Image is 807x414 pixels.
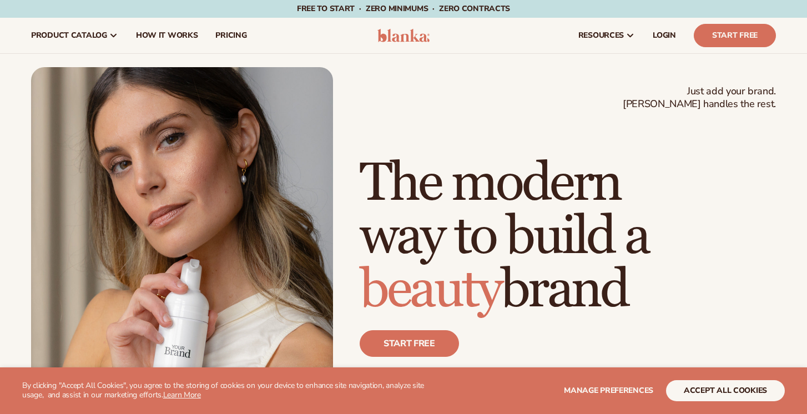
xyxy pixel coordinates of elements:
span: Free to start · ZERO minimums · ZERO contracts [297,3,510,14]
a: Start free [360,330,459,357]
button: accept all cookies [666,380,785,401]
a: Learn More [163,390,201,400]
img: logo [377,29,430,42]
span: LOGIN [653,31,676,40]
a: product catalog [22,18,127,53]
a: LOGIN [644,18,685,53]
span: How It Works [136,31,198,40]
a: pricing [206,18,255,53]
h1: The modern way to build a brand [360,157,776,317]
span: product catalog [31,31,107,40]
a: Start Free [694,24,776,47]
button: Manage preferences [564,380,653,401]
span: Just add your brand. [PERSON_NAME] handles the rest. [623,85,776,111]
span: Manage preferences [564,385,653,396]
p: By clicking "Accept All Cookies", you agree to the storing of cookies on your device to enhance s... [22,381,425,400]
span: beauty [360,258,501,322]
a: How It Works [127,18,207,53]
span: resources [578,31,624,40]
a: resources [569,18,644,53]
span: pricing [215,31,246,40]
